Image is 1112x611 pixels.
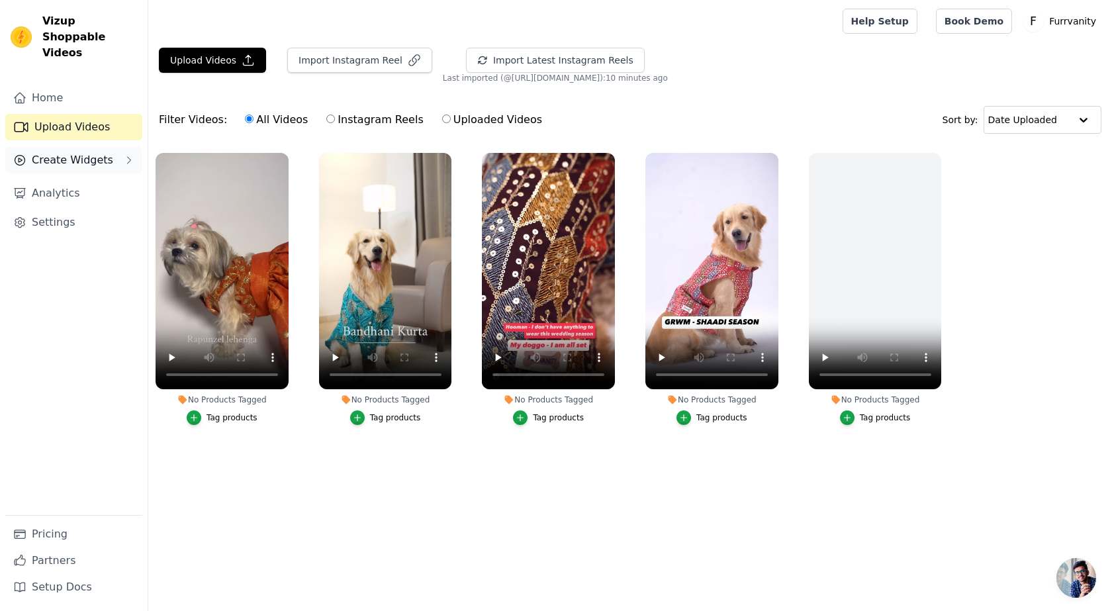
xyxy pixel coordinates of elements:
[326,115,335,123] input: Instagram Reels
[860,412,911,423] div: Tag products
[245,115,254,123] input: All Videos
[936,9,1012,34] a: Book Demo
[159,48,266,73] button: Upload Videos
[5,521,142,547] a: Pricing
[1056,558,1096,598] div: Open chat
[645,395,778,405] div: No Products Tagged
[442,115,451,123] input: Uploaded Videos
[156,395,289,405] div: No Products Tagged
[840,410,911,425] button: Tag products
[1044,9,1101,33] p: Furrvanity
[287,48,432,73] button: Import Instagram Reel
[482,395,615,405] div: No Products Tagged
[207,412,257,423] div: Tag products
[943,106,1102,134] div: Sort by:
[11,26,32,48] img: Vizup
[326,111,424,128] label: Instagram Reels
[441,111,543,128] label: Uploaded Videos
[187,410,257,425] button: Tag products
[319,395,452,405] div: No Products Tagged
[5,574,142,600] a: Setup Docs
[5,180,142,207] a: Analytics
[443,73,668,83] span: Last imported (@ [URL][DOMAIN_NAME] ): 10 minutes ago
[843,9,917,34] a: Help Setup
[42,13,137,61] span: Vizup Shoppable Videos
[5,85,142,111] a: Home
[244,111,308,128] label: All Videos
[5,114,142,140] a: Upload Videos
[32,152,113,168] span: Create Widgets
[696,412,747,423] div: Tag products
[350,410,421,425] button: Tag products
[5,209,142,236] a: Settings
[5,147,142,173] button: Create Widgets
[1023,9,1101,33] button: F Furrvanity
[809,395,942,405] div: No Products Tagged
[466,48,645,73] button: Import Latest Instagram Reels
[513,410,584,425] button: Tag products
[370,412,421,423] div: Tag products
[1030,15,1037,28] text: F
[533,412,584,423] div: Tag products
[159,105,549,135] div: Filter Videos:
[676,410,747,425] button: Tag products
[5,547,142,574] a: Partners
